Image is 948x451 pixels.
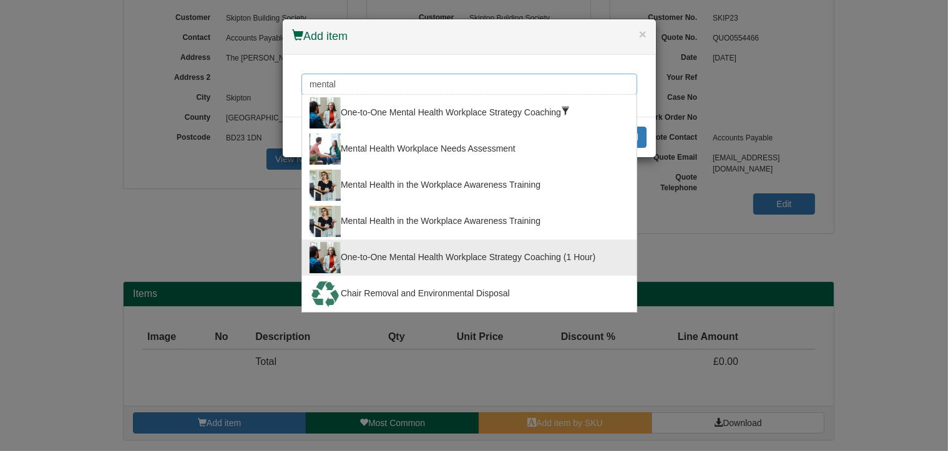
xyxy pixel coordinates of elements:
[310,242,341,273] img: mental-health-workplace-strategy-coaching_1.jpg
[310,97,629,129] div: One-to-One Mental Health Workplace Strategy Coaching
[310,278,341,309] img: recycle_1_3.jpg
[310,242,629,273] div: One-to-One Mental Health Workplace Strategy Coaching (1 Hour)
[310,206,629,237] div: Mental Health in the Workplace Awareness Training
[310,170,629,201] div: Mental Health in the Workplace Awareness Training
[310,133,341,165] img: mental-health-workplace-needs-assessment.jpg
[301,74,637,95] input: Search for a product
[310,278,629,309] div: Chair Removal and Environmental Disposal
[310,97,341,129] img: mental-health-workplace-strategy-coaching.jpg
[310,170,341,201] img: mental-health-in-the-workplace-awareness-training_1.jpg
[310,206,341,237] img: mental-health-in-the-workplace-awareness-training_1.jpg
[310,133,629,165] div: Mental Health Workplace Needs Assessment
[639,27,647,41] button: ×
[292,29,647,45] h4: Add item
